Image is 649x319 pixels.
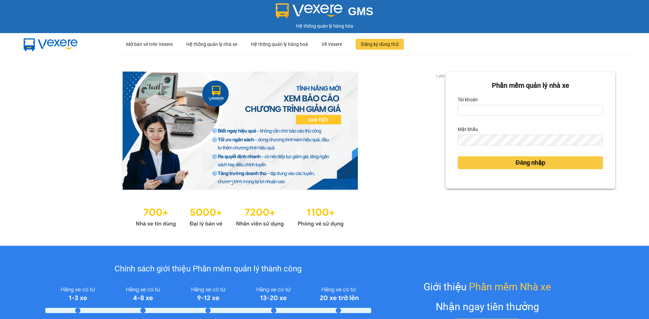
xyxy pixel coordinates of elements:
button: Đăng ký dùng thử [356,39,404,50]
input: Mật khẩu [458,135,603,145]
p: 1 of 3 [434,72,446,80]
span: Đăng ký dùng thử [361,41,399,48]
div: Hệ thống quản lý hàng hoá [251,33,308,55]
img: mbUUG5Q.png [17,33,85,55]
label: Tài khoản [458,94,478,105]
img: logo 2 [276,3,343,18]
div: Mở bán vé trên Vexere [126,33,173,55]
span: GMS [348,5,373,18]
li: slide item 1 [230,182,233,184]
input: Tài khoản [458,105,603,116]
li: slide item 2 [238,182,241,184]
span: Đăng nhập [515,158,545,167]
span: Phần mềm Nhà xe [469,279,551,295]
img: Statistics.png [136,203,344,229]
button: Đăng nhập [458,156,603,169]
div: Về Vexere [321,33,342,55]
button: next slide / item [436,72,446,190]
label: Mật khẩu [458,124,478,135]
a: GMS [276,10,374,16]
div: Giới thiệu [424,279,551,295]
div: Hệ thống quản lý nhà xe [186,33,237,55]
div: Chính sách giới thiệu Phần mềm quản lý thành công [45,263,371,275]
button: previous slide / item [34,72,43,190]
div: Phần mềm quản lý nhà xe [458,80,603,91]
div: Nhận ngay tiền thưởng [436,299,539,315]
li: slide item 3 [246,182,249,184]
div: Hệ thống quản lý hàng hóa [2,22,647,30]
